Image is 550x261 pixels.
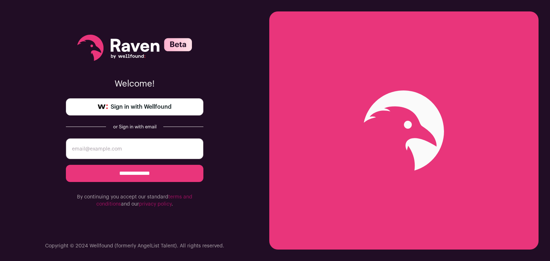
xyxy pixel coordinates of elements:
[112,124,158,130] div: or Sign in with email
[45,242,224,250] p: Copyright © 2024 Wellfound (formerly AngelList Talent). All rights reserved.
[139,202,172,207] a: privacy policy
[111,103,172,111] span: Sign in with Wellfound
[96,194,192,207] a: terms and conditions
[66,98,203,115] a: Sign in with Wellfound
[98,104,108,109] img: wellfound-symbol-flush-black-fb3c872781a75f747ccb3a119075da62bfe97bd399995f84a933054e44a575c4.png
[66,193,203,208] p: By continuing you accept our standard and our .
[66,78,203,90] p: Welcome!
[66,138,203,159] input: email@example.com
